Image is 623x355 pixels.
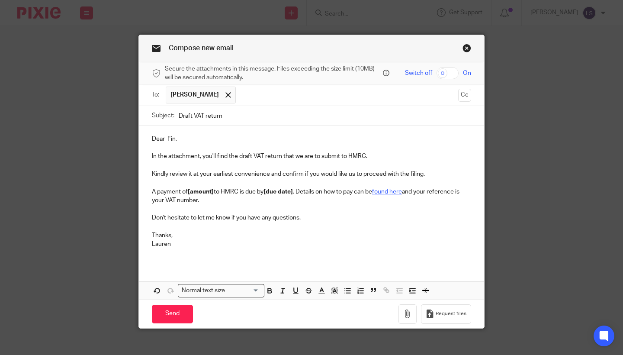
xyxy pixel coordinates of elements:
span: Compose new email [169,45,234,52]
strong: [due date] [263,189,293,195]
p: In the attachment, you'll find the draft VAT return that we are to submit to HMRC. [152,152,471,161]
button: Cc [458,89,471,102]
p: A payment of to HMRC is due by . Details on how to pay can be and your reference is your VAT number. [152,187,471,205]
div: Search for option [178,284,264,297]
p: Don't hesitate to let me know if you have any questions. [152,213,471,222]
button: Request files [421,304,471,324]
strong: [amount] [188,189,214,195]
span: Normal text size [180,286,227,295]
span: Request files [436,310,466,317]
input: Send [152,305,193,323]
p: Dear Fin, [152,135,471,143]
a: Close this dialog window [462,44,471,55]
label: To: [152,90,161,99]
input: Search for option [228,286,259,295]
a: found here [372,189,402,195]
p: Lauren [152,240,471,248]
span: Secure the attachments in this message. Files exceeding the size limit (10MB) will be secured aut... [165,65,381,82]
span: Switch off [405,69,432,77]
span: On [463,69,471,77]
p: Thanks, [152,231,471,240]
label: Subject: [152,111,174,120]
span: [PERSON_NAME] [170,90,219,99]
p: Kindly review it at your earliest convenience and confirm if you would like us to proceed with th... [152,170,471,178]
